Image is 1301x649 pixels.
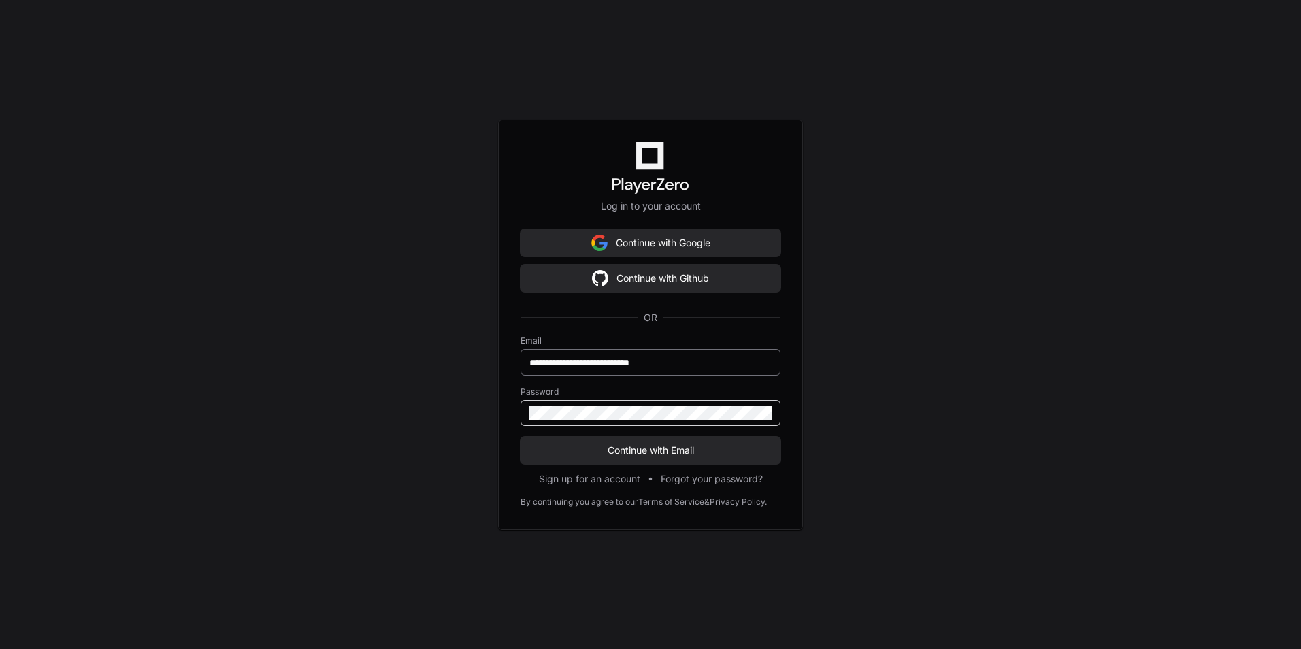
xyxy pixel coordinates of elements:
[661,472,763,486] button: Forgot your password?
[521,229,780,256] button: Continue with Google
[521,335,780,346] label: Email
[521,386,780,397] label: Password
[521,444,780,457] span: Continue with Email
[591,229,608,256] img: Sign in with google
[710,497,767,507] a: Privacy Policy.
[521,265,780,292] button: Continue with Github
[521,199,780,213] p: Log in to your account
[704,497,710,507] div: &
[521,437,780,464] button: Continue with Email
[638,497,704,507] a: Terms of Service
[521,497,638,507] div: By continuing you agree to our
[592,265,608,292] img: Sign in with google
[638,311,663,324] span: OR
[539,472,640,486] button: Sign up for an account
